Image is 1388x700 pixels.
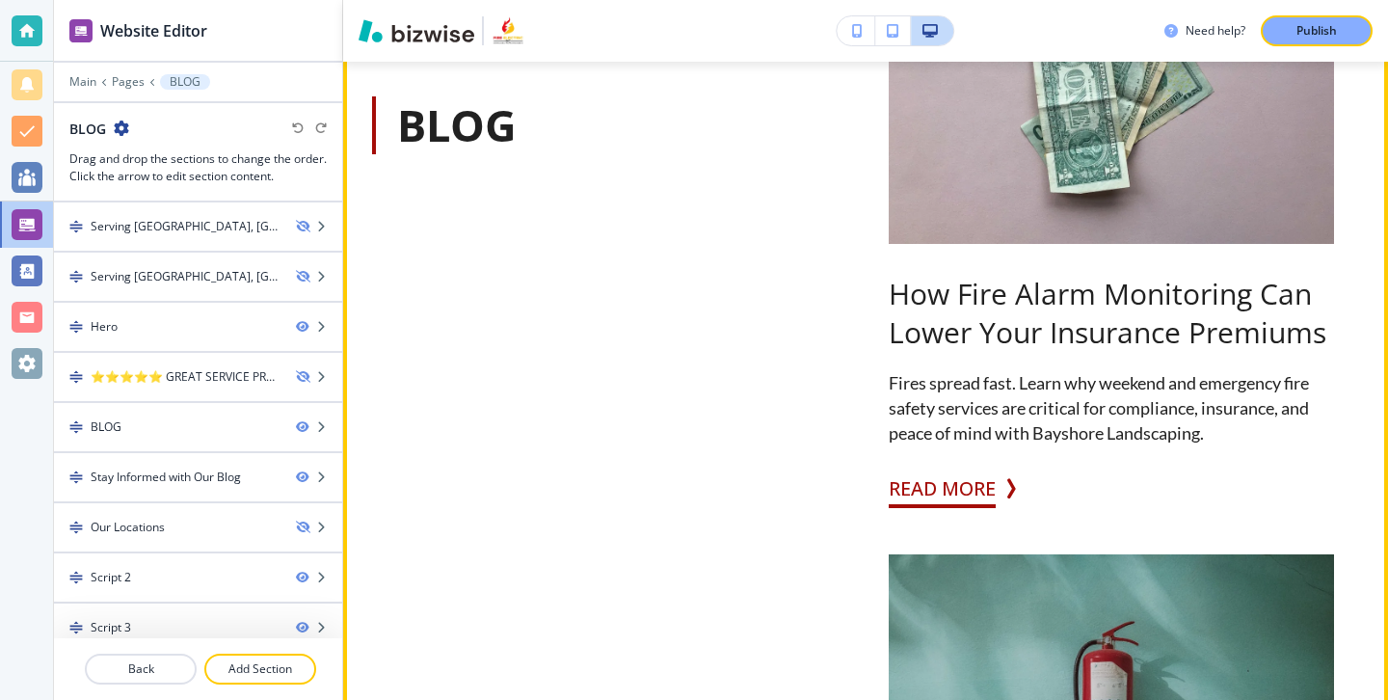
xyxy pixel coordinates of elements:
[54,403,342,451] div: DragBLOG
[1261,15,1373,46] button: Publish
[170,75,200,89] p: BLOG
[69,571,83,584] img: Drag
[69,471,83,484] img: Drag
[69,19,93,42] img: editor icon
[69,320,83,334] img: Drag
[87,660,195,678] p: Back
[54,202,342,251] div: DragServing [GEOGRAPHIC_DATA], [GEOGRAPHIC_DATA] and the Bay Area For the most prompt assistance,...
[69,270,83,283] img: Drag
[160,74,210,90] button: BLOG
[54,303,342,351] div: DragHero
[91,469,241,486] div: Stay Informed with Our Blog
[69,521,83,534] img: Drag
[91,418,121,436] div: BLOG
[54,253,342,301] div: DragServing [GEOGRAPHIC_DATA], [GEOGRAPHIC_DATA] and the Bay AreaEmail: [EMAIL_ADDRESS]
[54,604,342,652] div: DragScript 3
[91,318,118,336] div: Hero
[359,19,474,42] img: Bizwise Logo
[1296,22,1337,40] p: Publish
[69,370,83,384] img: Drag
[492,15,525,46] img: Your Logo
[54,353,342,401] div: Drag⭐⭐⭐⭐⭐ GREAT SERVICE PROFESHIONAL WORK ANDCOMPETITIVLY PRICED - [PERSON_NAME]
[69,75,96,89] button: Main
[69,621,83,634] img: Drag
[85,654,197,685] button: Back
[206,660,314,678] p: Add Section
[91,368,280,386] div: ⭐⭐⭐⭐⭐ GREAT SERVICE PROFESHIONAL WORK ANDCOMPETITIVLY PRICED - Cindy R
[69,220,83,233] img: Drag
[69,119,106,139] h2: BLOG
[91,619,131,636] div: Script 3
[1186,22,1245,40] h3: Need help?
[889,470,996,508] button: READ MORE
[69,420,83,434] img: Drag
[54,553,342,602] div: DragScript 2
[69,150,327,185] h3: Drag and drop the sections to change the order. Click the arrow to edit section content.
[91,268,280,285] div: Serving San Francisco County, CA and the Bay AreaEmail: fireandelectric8@gmail.com-1
[889,275,1334,352] p: How Fire Alarm Monitoring Can Lower Your Insurance Premiums
[91,519,165,536] div: Our Locations
[54,453,342,501] div: DragStay Informed with Our Blog
[100,19,207,42] h2: Website Editor
[91,569,131,586] div: Script 2
[889,371,1334,446] p: Fires spread fast. Learn why weekend and emergency fire safety services are critical for complian...
[91,218,280,235] div: Serving San Francisco County, CA and the Bay Area For the most prompt assistance, please call or ...
[397,95,517,154] strong: BLOG
[204,654,316,685] button: Add Section
[54,503,342,552] div: DragOur Locations
[112,75,145,89] button: Pages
